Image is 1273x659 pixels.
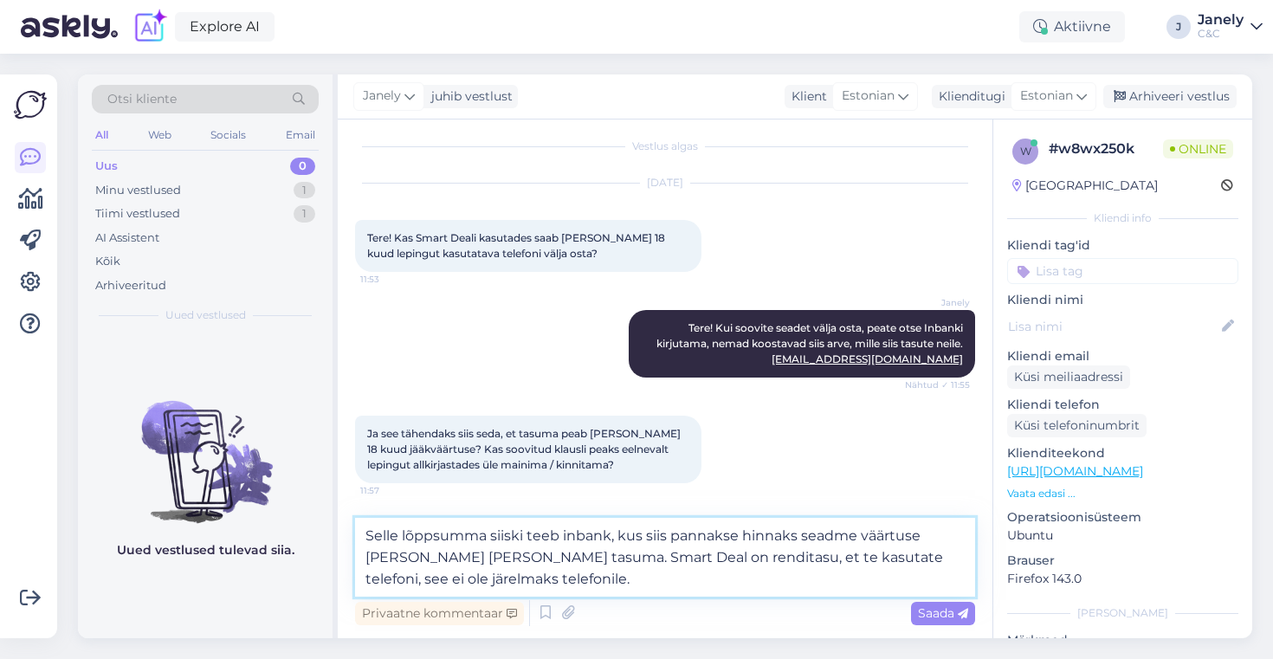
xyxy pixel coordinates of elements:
[1103,85,1237,108] div: Arhiveeri vestlus
[294,182,315,199] div: 1
[905,378,970,391] span: Nähtud ✓ 11:55
[78,370,333,526] img: No chats
[1007,414,1147,437] div: Küsi telefoninumbrit
[1007,347,1238,365] p: Kliendi email
[367,231,668,260] span: Tere! Kas Smart Deali kasutades saab [PERSON_NAME] 18 kuud lepingut kasutatava telefoni välja osta?
[1012,177,1158,195] div: [GEOGRAPHIC_DATA]
[918,605,968,621] span: Saada
[1198,13,1263,41] a: JanelyC&C
[1007,258,1238,284] input: Lisa tag
[355,602,524,625] div: Privaatne kommentaar
[1007,365,1130,389] div: Küsi meiliaadressi
[132,9,168,45] img: explore-ai
[1007,631,1238,649] p: Märkmed
[165,307,246,323] span: Uued vestlused
[95,277,166,294] div: Arhiveeritud
[14,88,47,121] img: Askly Logo
[1007,444,1238,462] p: Klienditeekond
[360,273,425,286] span: 11:53
[175,12,275,42] a: Explore AI
[95,229,159,247] div: AI Assistent
[367,427,683,471] span: Ja see tähendaks siis seda, et tasuma peab [PERSON_NAME] 18 kuud jääkväärtuse? Kas soovitud klaus...
[1019,11,1125,42] div: Aktiivne
[1007,486,1238,501] p: Vaata edasi ...
[1163,139,1233,158] span: Online
[360,484,425,497] span: 11:57
[1007,291,1238,309] p: Kliendi nimi
[363,87,401,106] span: Janely
[424,87,513,106] div: juhib vestlust
[355,175,975,191] div: [DATE]
[1007,508,1238,527] p: Operatsioonisüsteem
[95,182,181,199] div: Minu vestlused
[1020,87,1073,106] span: Estonian
[932,87,1005,106] div: Klienditugi
[785,87,827,106] div: Klient
[656,321,966,365] span: Tere! Kui soovite seadet välja osta, peate otse Inbanki kirjutama, nemad koostavad siis arve, mil...
[1008,317,1218,336] input: Lisa nimi
[282,124,319,146] div: Email
[1049,139,1163,159] div: # w8wx250k
[355,139,975,154] div: Vestlus algas
[145,124,175,146] div: Web
[1198,13,1244,27] div: Janely
[92,124,112,146] div: All
[290,158,315,175] div: 0
[1007,210,1238,226] div: Kliendi info
[1007,570,1238,588] p: Firefox 143.0
[1007,527,1238,545] p: Ubuntu
[117,541,294,559] p: Uued vestlused tulevad siia.
[842,87,895,106] span: Estonian
[294,205,315,223] div: 1
[95,205,180,223] div: Tiimi vestlused
[95,253,120,270] div: Kõik
[95,158,118,175] div: Uus
[1198,27,1244,41] div: C&C
[1020,145,1031,158] span: w
[1166,15,1191,39] div: J
[1007,552,1238,570] p: Brauser
[1007,605,1238,621] div: [PERSON_NAME]
[107,90,177,108] span: Otsi kliente
[905,296,970,309] span: Janely
[1007,463,1143,479] a: [URL][DOMAIN_NAME]
[772,352,963,365] a: [EMAIL_ADDRESS][DOMAIN_NAME]
[1007,236,1238,255] p: Kliendi tag'id
[207,124,249,146] div: Socials
[1007,396,1238,414] p: Kliendi telefon
[355,518,975,597] textarea: Selle lõppsumma siiski teeb inbank, kus siis pannakse hinnaks seadme väärtuse [PERSON_NAME] [PERS...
